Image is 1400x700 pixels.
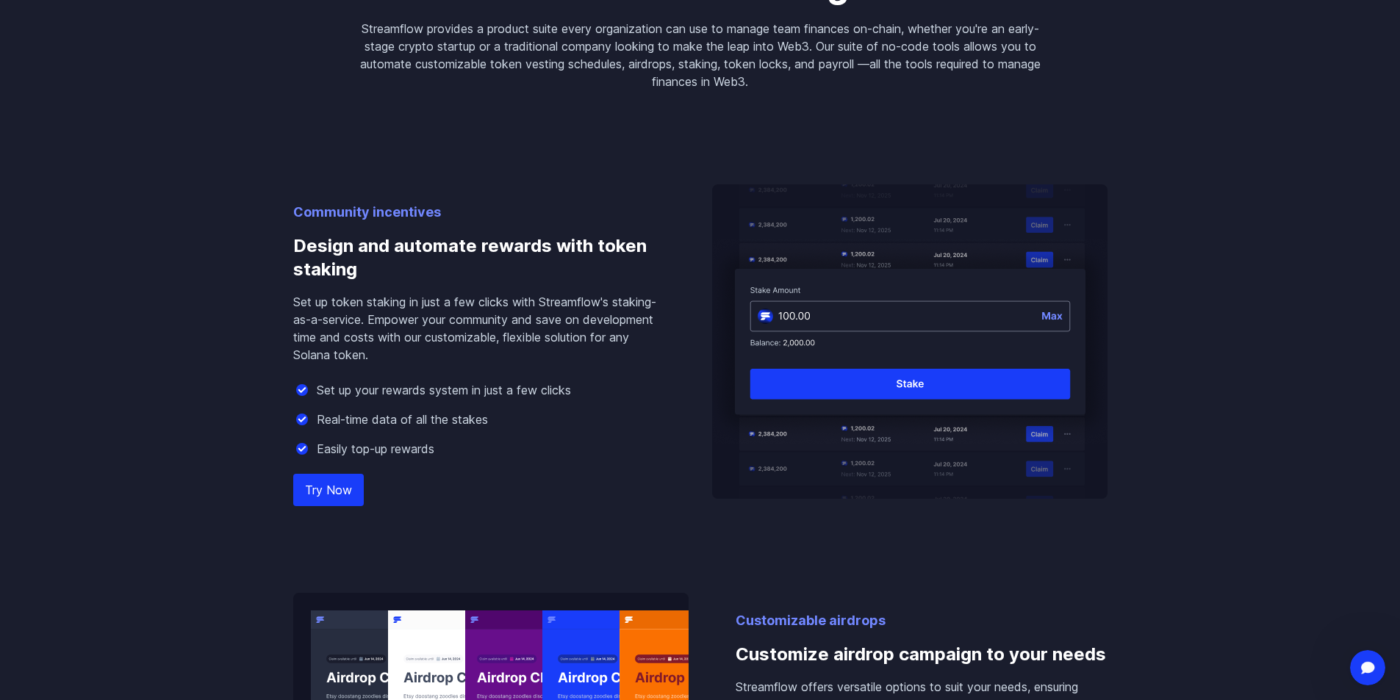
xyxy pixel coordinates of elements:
[317,411,488,428] p: Real-time data of all the stakes
[293,202,665,223] p: Community incentives
[317,381,571,399] p: Set up your rewards system in just a few clicks
[293,293,665,364] p: Set up token staking in just a few clicks with Streamflow's staking-as-a-service. Empower your co...
[736,610,1108,631] p: Customizable airdrops
[293,474,364,506] a: Try Now
[359,20,1041,90] p: Streamflow provides a product suite every organization can use to manage team finances on-chain, ...
[712,184,1108,499] img: Design and automate rewards with token staking
[293,223,665,293] h3: Design and automate rewards with token staking
[736,631,1108,678] h3: Customize airdrop campaign to your needs
[317,440,434,458] p: Easily top-up rewards
[1350,650,1385,685] iframe: Intercom live chat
